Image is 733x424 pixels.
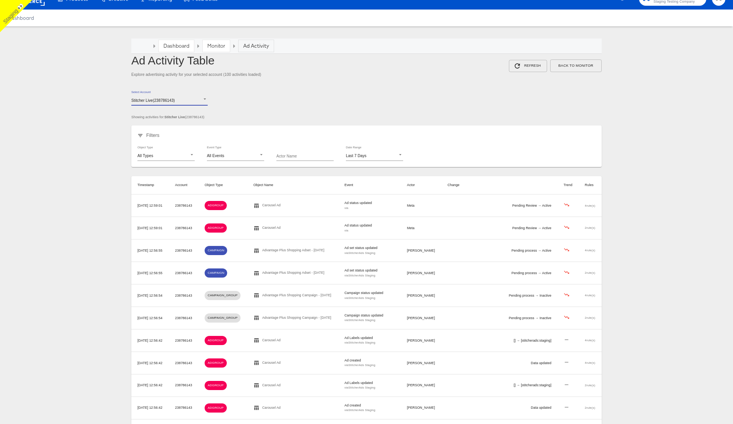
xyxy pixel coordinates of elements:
[447,271,551,276] p: Pending process → Active
[175,316,193,321] p: Stitcher Live
[447,383,551,388] p: [] → [stitcherads:staging]
[175,383,193,388] p: Stitcher Live
[205,271,227,275] span: CAMPAIGN
[137,248,163,253] p: [DATE] 12:56:55
[344,358,395,363] p: Ad created
[344,381,395,385] p: Ad Labels updated
[175,271,193,276] p: Stitcher Live
[585,316,595,320] span: 2 rule(s)
[585,249,595,252] span: 4 rule(s)
[407,383,435,388] p: [PERSON_NAME]
[407,338,435,343] p: [PERSON_NAME]
[447,316,551,321] p: Pending process → Inactive
[175,405,193,410] p: Stitcher Live
[585,204,595,207] span: 4 rule(s)
[137,338,163,343] p: [DATE] 12:56:42
[137,361,163,366] p: [DATE] 12:56:42
[262,248,325,253] h6: ID: 6863334502165
[137,316,163,321] p: [DATE] 12:56:54
[344,223,395,228] p: Ad status updated
[137,203,163,208] p: [DATE] 12:59:01
[509,60,547,72] button: Refresh
[207,146,221,149] label: Event Type
[344,291,395,296] p: Campaign status updated
[205,203,227,208] span: ADGROUP
[550,59,602,72] button: Back to Monitor
[585,361,595,365] span: 4 rule(s)
[447,405,551,410] p: Data updated
[131,71,261,78] h6: Explore advertising activity for your selected account (100 activities loaded)
[175,293,193,298] p: Stitcher Live
[205,248,227,253] span: CAMPAIGN
[205,226,227,230] span: ADGROUP
[175,203,193,208] p: Stitcher Live
[559,63,593,69] span: Back to Monitor
[175,248,193,253] p: Stitcher Live
[175,361,193,366] p: Stitcher Live
[447,203,551,208] p: Pending Review → Active
[407,248,435,253] p: [PERSON_NAME]
[137,293,163,298] p: [DATE] 12:56:54
[243,42,269,50] div: Ad Activity
[407,226,435,231] p: Meta
[137,271,163,276] p: [DATE] 12:56:55
[407,293,435,298] p: [PERSON_NAME]
[344,363,375,367] span: via StitcherAds Staging
[175,338,193,343] p: Stitcher Live
[344,229,348,232] span: via
[346,146,362,149] label: Date Range
[344,201,395,206] p: Ad status updated
[447,293,551,298] p: Pending process → Inactive
[207,151,264,161] div: All Events
[137,405,163,410] p: [DATE] 12:56:42
[344,341,375,344] span: via StitcherAds Staging
[146,132,160,139] h6: Filters
[344,403,395,408] p: Ad created
[205,293,241,298] span: CAMPAIGN_GROUP
[346,151,403,161] div: Last 7 Days
[585,339,595,342] span: 4 rule(s)
[137,146,153,149] label: Object Type
[205,383,227,388] span: ADGROUP
[447,338,551,343] p: [] → [stitcherads:staging]
[262,315,331,321] h6: ID: 6863334476765
[344,251,375,255] span: via StitcherAds Staging
[344,336,395,340] p: Ad Labels updated
[131,115,602,120] p: Showing activities for: ( 238786143 )
[8,15,34,21] a: Dashboard
[557,176,579,194] th: Trend
[447,226,551,231] p: Pending Review → Active
[344,274,375,277] span: via StitcherAds Staging
[344,296,375,300] span: via StitcherAds Staging
[407,361,435,366] p: [PERSON_NAME]
[344,246,395,251] p: Ad set status updated
[165,115,185,119] strong: Stitcher Live
[344,318,375,322] span: via StitcherAds Staging
[401,176,441,194] th: Actor
[205,406,227,410] span: ADGROUP
[585,294,595,297] span: 4 rule(s)
[344,386,375,389] span: via StitcherAds Staging
[407,316,435,321] p: [PERSON_NAME]
[407,203,435,208] p: Meta
[205,361,227,365] span: ADGROUP
[137,383,163,388] p: [DATE] 12:56:42
[207,42,225,49] a: Monitor
[131,54,261,67] h1: Ad Activity Table
[131,91,151,94] label: Select Account
[407,405,435,410] p: [PERSON_NAME]
[262,225,281,231] h6: ID: 6863334556365
[262,270,325,276] h6: ID: 6863334502165
[407,271,435,276] p: [PERSON_NAME]
[262,405,281,411] h6: ID: 6863334556365
[262,383,281,388] h6: ID: 6863334556365
[447,361,551,366] p: Data updated
[262,293,331,298] h6: ID: 6863334476765
[585,271,595,275] span: 2 rule(s)
[137,226,163,231] p: [DATE] 12:59:01
[199,176,247,194] th: Object Type
[344,408,375,412] span: via StitcherAds Staging
[344,206,348,210] span: via
[169,176,199,194] th: Account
